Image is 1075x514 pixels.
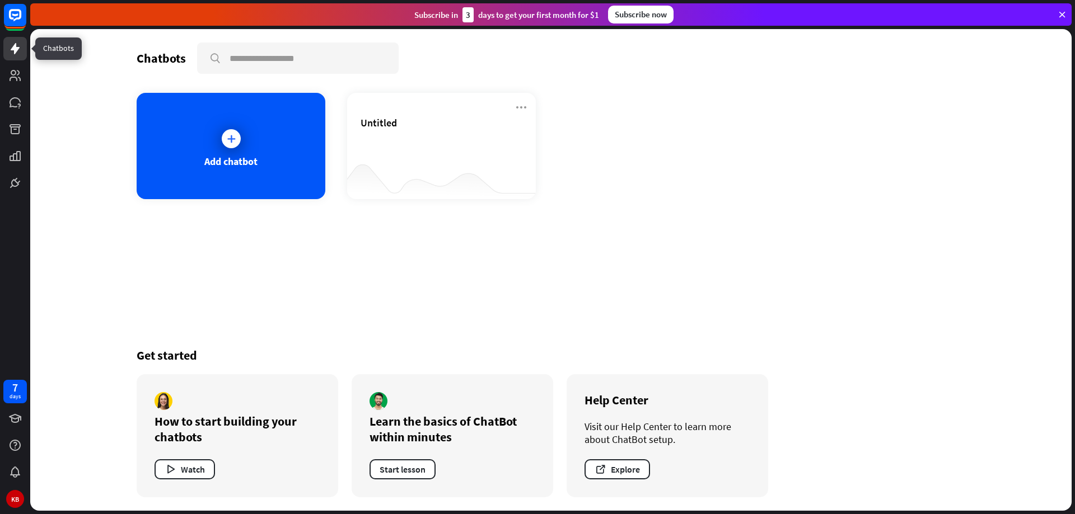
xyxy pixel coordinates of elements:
[585,459,650,479] button: Explore
[12,383,18,393] div: 7
[155,413,320,445] div: How to start building your chatbots
[585,420,750,446] div: Visit our Help Center to learn more about ChatBot setup.
[3,380,27,403] a: 7 days
[608,6,674,23] div: Subscribe now
[585,392,750,408] div: Help Center
[370,413,535,445] div: Learn the basics of ChatBot within minutes
[370,392,387,410] img: author
[10,393,21,400] div: days
[155,459,215,479] button: Watch
[462,7,474,22] div: 3
[137,50,186,66] div: Chatbots
[137,347,965,363] div: Get started
[155,392,172,410] img: author
[6,490,24,508] div: KB
[204,155,258,168] div: Add chatbot
[9,4,43,38] button: Open LiveChat chat widget
[361,116,397,129] span: Untitled
[370,459,436,479] button: Start lesson
[414,7,599,22] div: Subscribe in days to get your first month for $1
